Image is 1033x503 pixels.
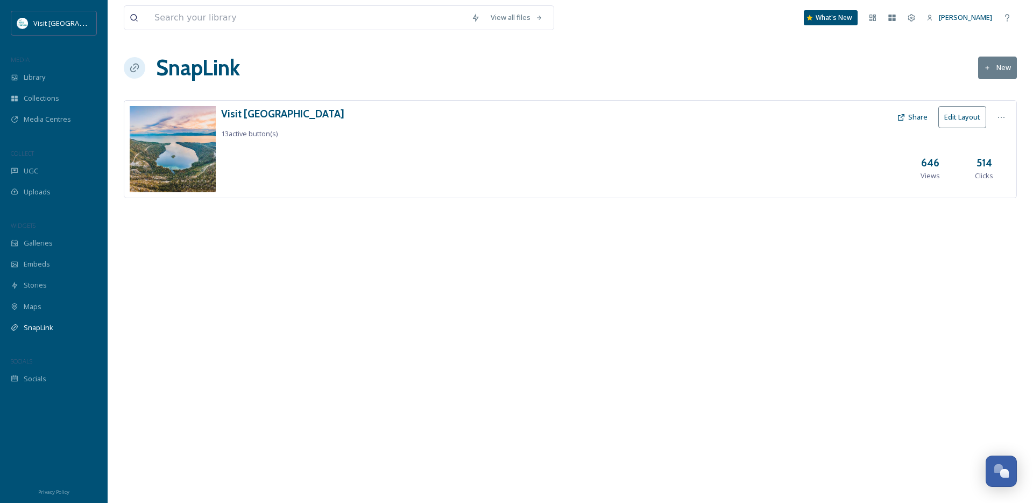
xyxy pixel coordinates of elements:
[24,114,71,124] span: Media Centres
[986,456,1017,487] button: Open Chat
[24,238,53,248] span: Galleries
[130,106,216,192] img: 5ed22be4-7966-46fc-8472-cd558b1817c5.jpg
[921,155,939,171] h3: 646
[24,302,41,312] span: Maps
[975,171,993,181] span: Clicks
[11,357,32,365] span: SOCIALS
[921,171,940,181] span: Views
[24,72,45,82] span: Library
[38,485,69,498] a: Privacy Policy
[938,106,992,128] a: Edit Layout
[977,155,992,171] h3: 514
[11,55,30,64] span: MEDIA
[978,57,1017,79] button: New
[921,7,997,28] a: [PERSON_NAME]
[24,280,47,290] span: Stories
[24,323,53,333] span: SnapLink
[17,18,28,29] img: download.jpeg
[24,259,50,269] span: Embeds
[11,221,36,229] span: WIDGETS
[33,18,117,28] span: Visit [GEOGRAPHIC_DATA]
[24,374,46,384] span: Socials
[24,166,38,176] span: UGC
[221,129,278,138] span: 13 active button(s)
[149,6,466,30] input: Search your library
[156,52,240,84] h1: SnapLink
[938,106,986,128] button: Edit Layout
[24,93,59,103] span: Collections
[38,488,69,495] span: Privacy Policy
[939,12,992,22] span: [PERSON_NAME]
[24,187,51,197] span: Uploads
[892,107,933,128] button: Share
[804,10,858,25] a: What's New
[485,7,548,28] a: View all files
[11,149,34,157] span: COLLECT
[221,106,344,122] a: Visit [GEOGRAPHIC_DATA]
